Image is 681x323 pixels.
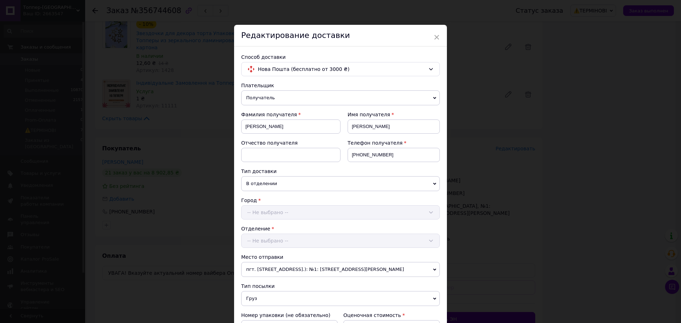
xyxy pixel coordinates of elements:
[433,31,440,43] span: ×
[348,140,403,146] span: Телефон получателя
[241,312,338,319] div: Номер упаковки (не обязательно)
[348,112,390,117] span: Имя получателя
[241,283,275,289] span: Тип посылки
[241,83,274,88] span: Плательщик
[241,112,297,117] span: Фамилия получателя
[258,65,425,73] span: Нова Пошта (бесплатно от 3000 ₴)
[348,148,440,162] input: +380
[241,262,440,277] span: пгт. [STREET_ADDRESS].): №1: [STREET_ADDRESS][PERSON_NAME]
[241,90,440,105] span: Получатель
[241,225,440,232] div: Отделение
[241,168,277,174] span: Тип доставки
[241,140,298,146] span: Отчество получателя
[241,54,440,61] div: Способ доставки
[241,197,440,204] div: Город
[234,25,447,46] div: Редактирование доставки
[241,291,440,306] span: Груз
[241,176,440,191] span: В отделении
[343,312,440,319] div: Оценочная стоимость
[241,254,283,260] span: Место отправки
